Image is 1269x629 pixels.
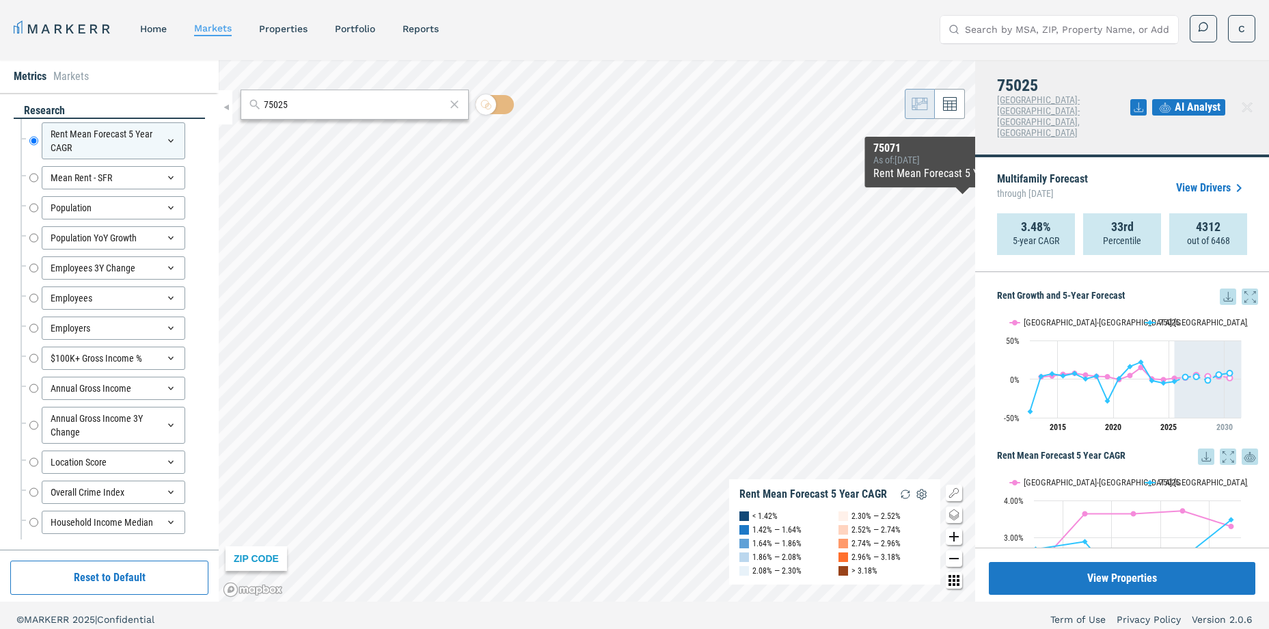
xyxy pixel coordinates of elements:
a: home [140,23,167,34]
div: 1.86% — 2.08% [752,550,802,564]
img: Settings [914,486,930,503]
h5: Rent Growth and 5-Year Forecast [997,289,1258,305]
button: Show Dallas-Fort Worth-Arlington, TX [1010,317,1131,327]
div: Annual Gross Income [42,377,185,400]
text: 50% [1006,336,1020,346]
div: 2.30% — 2.52% [851,509,901,523]
div: Rent Mean Forecast 5 Year CAGR : [873,165,1052,182]
div: Population YoY Growth [42,226,185,250]
path: Friday, 28 Jun, 19:00, -5.17. 75025. [1161,380,1166,386]
button: Reset to Default [10,561,208,595]
p: 5-year CAGR [1013,234,1059,247]
path: Wednesday, 28 Jun, 19:00, -1.61. 75025. [1205,377,1211,383]
button: Show/Hide Legend Map Button [946,485,962,501]
div: Location Score [42,451,185,474]
path: Wednesday, 28 Jun, 19:00, 0.2. 75025. [1083,376,1089,382]
path: Wednesday, 14 Jun, 19:00, 3.64. Dallas-Fort Worth-Arlington, TX. [1131,511,1136,516]
text: 4.00% [1004,496,1024,506]
path: Sunday, 28 Jun, 19:00, 2.69. 75025. [1183,374,1188,379]
li: Markets [53,68,89,85]
div: Rent Mean Forecast 5 Year CAGR [739,487,887,501]
button: View Properties [989,562,1255,595]
path: Saturday, 28 Jun, 19:00, -3.18. 75025. [1172,379,1177,384]
div: Mean Rent - SFR [42,166,185,189]
text: 0% [1010,375,1020,385]
path: Thursday, 14 Jun, 19:00, 3.72. Dallas-Fort Worth-Arlington, TX. [1180,508,1186,513]
div: Population [42,196,185,219]
div: 2.52% — 2.74% [851,523,901,537]
div: 1.64% — 1.86% [752,537,802,550]
a: Privacy Policy [1117,613,1181,626]
img: Reload Legend [897,486,914,503]
tspan: 2025 [1160,423,1177,432]
a: reports [402,23,439,34]
div: > 3.18% [851,564,877,578]
p: out of 6468 [1187,234,1230,247]
div: Rent Growth and 5-Year Forecast. Highcharts interactive chart. [997,305,1258,442]
path: Monday, 28 Jun, 19:00, 16.26. 75025. [1128,364,1133,369]
span: MARKERR [24,614,72,625]
span: through [DATE] [997,185,1088,202]
div: $100K+ Gross Income % [42,347,185,370]
tspan: 2015 [1050,423,1066,432]
canvas: Map [219,60,975,602]
button: Show 75025 [1145,317,1181,327]
li: Metrics [14,68,46,85]
div: Employees [42,286,185,310]
span: [GEOGRAPHIC_DATA]-[GEOGRAPHIC_DATA]-[GEOGRAPHIC_DATA], [GEOGRAPHIC_DATA] [997,94,1080,138]
path: Saturday, 28 Jun, 19:00, 6.9. 75025. [1050,371,1055,376]
a: Version 2.0.6 [1192,613,1253,626]
span: AI Analyst [1175,99,1220,116]
h4: 75025 [997,77,1130,94]
path: Thursday, 28 Jun, 19:00, 3.91. 75025. [1094,373,1100,379]
div: Household Income Median [42,511,185,534]
svg: Interactive chart [997,305,1248,442]
div: 2.74% — 2.96% [851,537,901,550]
a: MARKERR [14,19,113,38]
button: AI Analyst [1152,99,1225,116]
span: C [1238,22,1245,36]
h5: Rent Mean Forecast 5 Year CAGR [997,449,1258,465]
path: Friday, 28 Jun, 19:00, 3.65. 75025. [1039,373,1044,379]
path: Friday, 28 Jun, 19:00, 7.74. 75025. [1227,371,1233,376]
path: Tuesday, 28 Jun, 19:00, 21.96. 75025. [1138,359,1144,364]
button: Other options map button [946,572,962,589]
a: Term of Use [1050,613,1106,626]
div: Annual Gross Income 3Y Change [42,407,185,444]
strong: 33rd [1111,220,1134,234]
div: 1.42% — 1.64% [752,523,802,537]
path: Thursday, 28 Jun, 19:00, 5.74. 75025. [1216,372,1222,377]
span: Confidential [97,614,154,625]
a: properties [259,23,308,34]
button: Show Dallas-Fort Worth-Arlington, TX [1010,477,1131,487]
div: Rent Mean Forecast 5 Year CAGR [42,122,185,159]
path: Wednesday, 28 Jun, 19:00, -2.03. 75025. [1149,378,1155,384]
div: 2.08% — 2.30% [752,564,802,578]
div: Employers [42,317,185,340]
strong: 3.48% [1021,220,1051,234]
div: As of : [DATE] [873,155,1052,165]
path: Monday, 14 Jun, 19:00, 2.89. 75025. [1082,539,1088,544]
path: Friday, 28 Jun, 19:00, -28.26. 75025. [1105,398,1110,403]
tspan: 2030 [1216,423,1233,432]
div: Overall Crime Index [42,481,185,504]
text: 3.00% [1004,533,1024,543]
path: Monday, 14 Jun, 19:00, 3.64. Dallas-Fort Worth-Arlington, TX. [1082,511,1088,516]
a: Portfolio [335,23,375,34]
div: research [14,103,205,119]
path: Friday, 28 Jun, 19:00, 3.02. Dallas-Fort Worth-Arlington, TX. [1105,374,1110,379]
button: C [1228,15,1255,42]
a: View Drivers [1176,180,1247,196]
div: Employees 3Y Change [42,256,185,280]
div: < 1.42% [752,509,778,523]
div: 75071 [873,142,1052,155]
button: Change style map button [946,507,962,523]
path: Sunday, 28 Jun, 19:00, 0.71. 75025. [1117,375,1122,381]
strong: 4312 [1196,220,1220,234]
path: Monday, 28 Jun, 19:00, 4.59. Dallas-Fort Worth-Arlington, TX. [1128,373,1133,378]
a: markets [194,23,232,34]
div: ZIP CODE [226,546,287,571]
button: Show 75025 [1145,477,1181,487]
div: 2.96% — 3.18% [851,550,901,564]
